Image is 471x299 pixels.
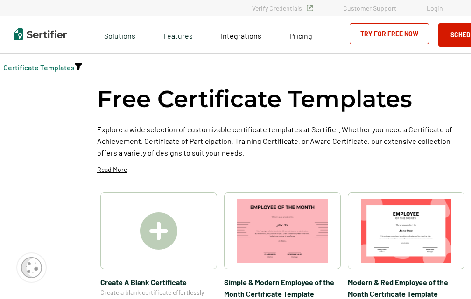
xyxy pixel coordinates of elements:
[427,4,443,12] a: Login
[3,63,75,72] div: Breadcrumb
[289,31,312,40] span: Pricing
[424,254,471,299] iframe: Chat Widget
[104,29,135,41] span: Solutions
[100,276,217,288] span: Create A Blank Certificate
[343,4,396,12] a: Customer Support
[140,212,177,250] img: Create A Blank Certificate
[97,123,468,158] p: Explore a wide selection of customizable certificate templates at Sertifier. Whether you need a C...
[97,84,412,114] h1: Free Certificate Templates
[361,199,451,263] img: Modern & Red Employee of the Month Certificate Template
[97,165,127,174] p: Read More
[307,5,313,11] img: Verified
[221,31,261,40] span: Integrations
[237,199,328,263] img: Simple & Modern Employee of the Month Certificate Template
[289,29,312,41] a: Pricing
[14,28,67,40] img: Sertifier | Digital Credentialing Platform
[3,63,75,72] a: Certificate Templates
[350,23,429,44] a: Try for Free Now
[21,257,42,278] img: Cookie Popup Icon
[163,29,193,41] span: Features
[221,29,261,41] a: Integrations
[252,4,313,12] a: Verify Credentials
